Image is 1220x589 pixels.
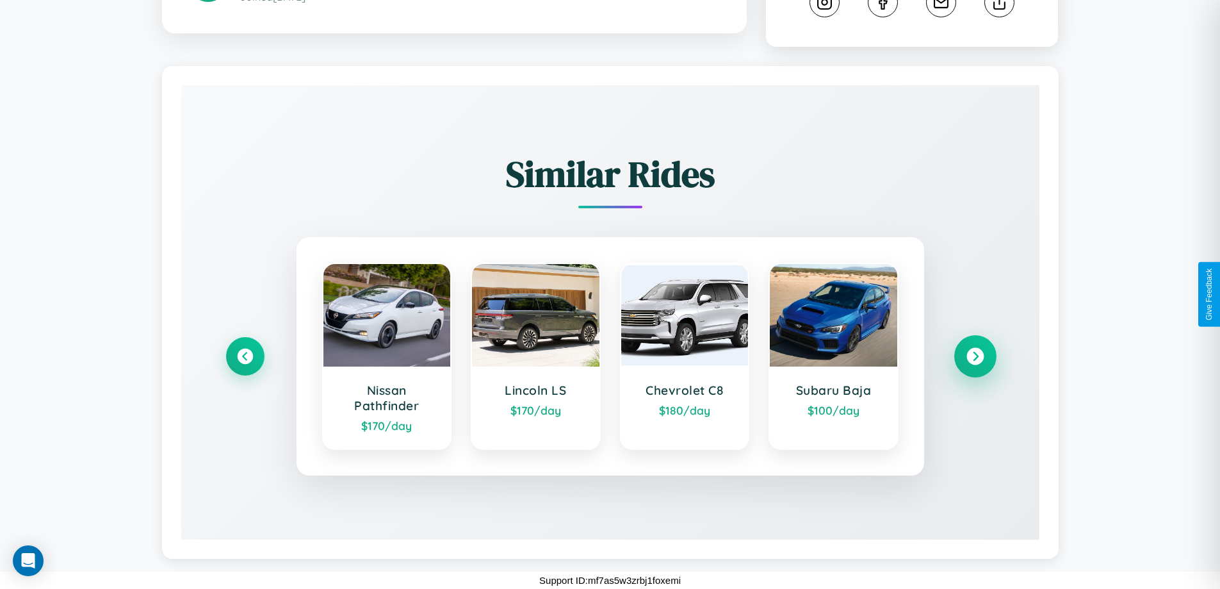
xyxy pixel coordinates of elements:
[336,419,438,433] div: $ 170 /day
[539,572,681,589] p: Support ID: mf7as5w3zrbj1foxemi
[485,383,587,398] h3: Lincoln LS
[485,403,587,417] div: $ 170 /day
[226,149,995,199] h2: Similar Rides
[13,545,44,576] div: Open Intercom Messenger
[471,263,601,450] a: Lincoln LS$170/day
[783,383,884,398] h3: Subaru Baja
[769,263,899,450] a: Subaru Baja$100/day
[1205,269,1214,320] div: Give Feedback
[322,263,452,450] a: Nissan Pathfinder$170/day
[634,403,736,417] div: $ 180 /day
[783,403,884,417] div: $ 100 /day
[634,383,736,398] h3: Chevrolet C8
[336,383,438,413] h3: Nissan Pathfinder
[620,263,750,450] a: Chevrolet C8$180/day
